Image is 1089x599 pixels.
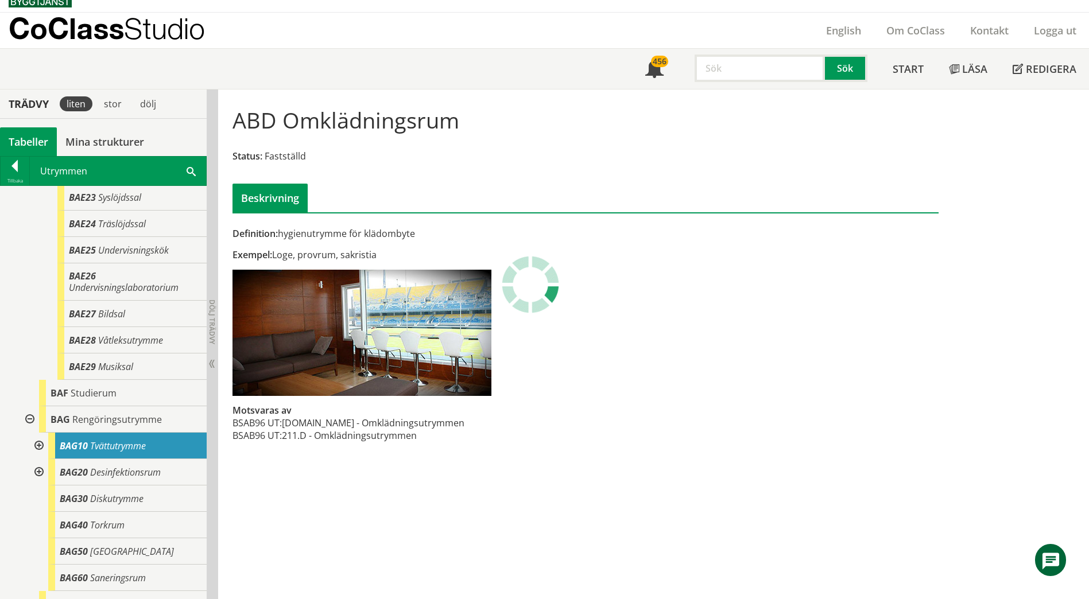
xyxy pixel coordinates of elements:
span: Exempel: [232,248,272,261]
div: stor [97,96,129,111]
img: Laddar [502,256,559,313]
span: BAF [51,387,68,399]
span: BAG50 [60,545,88,558]
h1: ABD Omklädningsrum [232,107,459,133]
td: BSAB96 UT: [232,429,282,442]
span: Undervisningskök [98,244,169,256]
div: 456 [651,56,668,67]
span: BAG30 [60,492,88,505]
span: Start [893,62,924,76]
span: Musiksal [98,360,133,373]
a: 456 [633,49,676,89]
span: BAE28 [69,334,96,347]
span: Studio [124,11,205,45]
span: Träslöjdssal [98,217,146,230]
div: liten [60,96,92,111]
td: [DOMAIN_NAME] - Omklädningsutrymmen [282,417,464,429]
div: Tillbaka [1,176,29,185]
div: Loge, provrum, sakristia [232,248,697,261]
span: Status: [232,150,262,162]
span: BAE26 [69,270,96,282]
a: Kontakt [958,24,1021,37]
span: BAG20 [60,466,88,479]
span: BAE29 [69,360,96,373]
div: Utrymmen [30,157,206,185]
span: BAG [51,413,70,426]
span: Fastställd [265,150,306,162]
a: CoClassStudio [9,13,230,48]
span: Diskutrymme [90,492,144,505]
span: Motsvaras av [232,404,292,417]
td: BSAB96 UT: [232,417,282,429]
span: Syslöjdssal [98,191,141,204]
span: [GEOGRAPHIC_DATA] [90,545,174,558]
span: Rengöringsutrymme [72,413,162,426]
button: Sök [825,55,867,82]
div: hygienutrymme för klädombyte [232,227,697,240]
span: BAG40 [60,519,88,531]
span: BAG10 [60,439,88,452]
p: CoClass [9,22,205,35]
span: Tvättutrymme [90,439,146,452]
span: Torkrum [90,519,125,531]
span: Redigera [1026,62,1076,76]
span: Dölj trädvy [207,299,217,344]
span: BAE27 [69,308,96,320]
td: 211.D - Omklädningsutrymmen [282,429,464,442]
a: Redigera [1000,49,1089,89]
span: Definition: [232,227,278,240]
a: Logga ut [1021,24,1089,37]
span: Studierum [71,387,117,399]
a: Start [880,49,936,89]
a: Mina strukturer [57,127,153,156]
input: Sök [695,55,825,82]
a: English [813,24,874,37]
span: BAE23 [69,191,96,204]
span: BAE25 [69,244,96,256]
span: Desinfektionsrum [90,466,161,479]
a: Läsa [936,49,1000,89]
span: Läsa [962,62,987,76]
a: Om CoClass [874,24,958,37]
span: Våtleksutrymme [98,334,163,347]
span: Notifikationer [645,61,664,79]
div: Beskrivning [232,184,308,212]
span: Bildsal [98,308,125,320]
span: Saneringsrum [90,571,146,584]
div: dölj [133,96,163,111]
span: BAG60 [60,571,88,584]
span: Undervisningslaboratorium [69,281,179,294]
span: Sök i tabellen [187,165,196,177]
div: Trädvy [2,98,55,110]
span: BAE24 [69,217,96,230]
img: abd-omkladningsrum.jpg [232,270,491,396]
